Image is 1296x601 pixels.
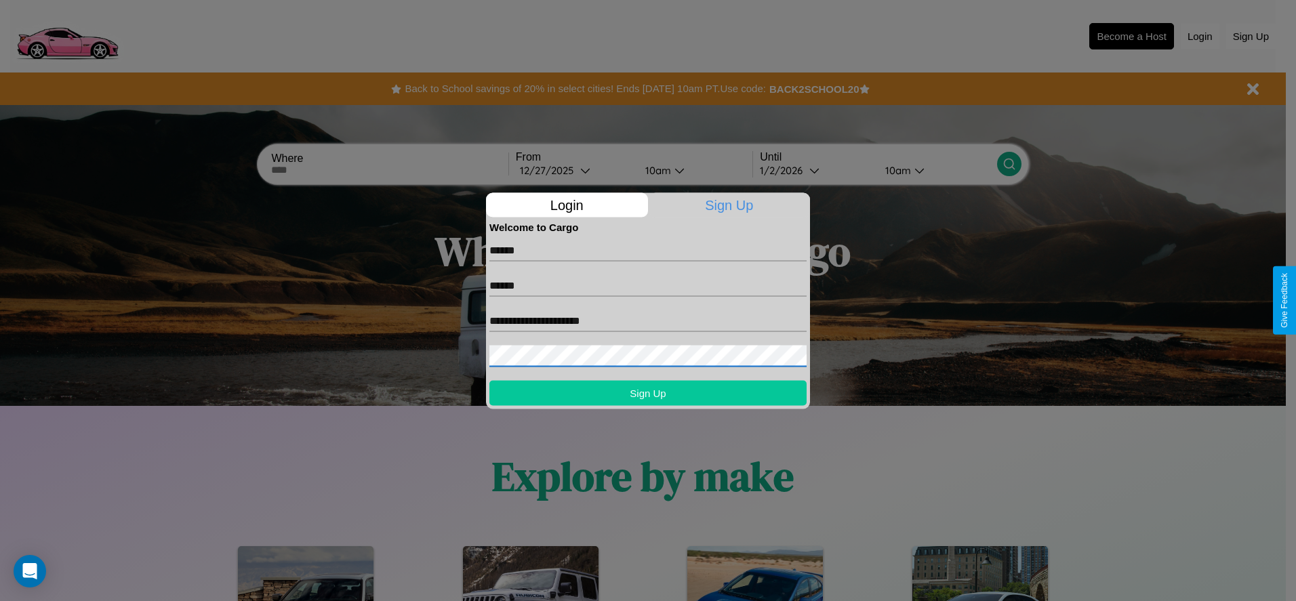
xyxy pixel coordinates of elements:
[489,221,807,232] h4: Welcome to Cargo
[14,555,46,587] div: Open Intercom Messenger
[1280,273,1289,328] div: Give Feedback
[489,380,807,405] button: Sign Up
[486,192,648,217] p: Login
[649,192,811,217] p: Sign Up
